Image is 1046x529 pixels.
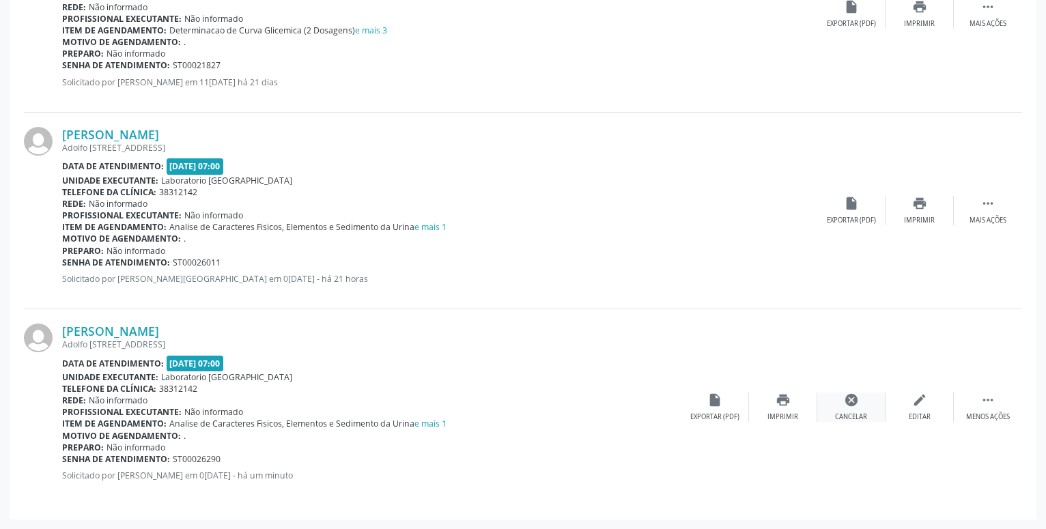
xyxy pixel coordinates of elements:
div: Menos ações [966,412,1010,422]
p: Solicitado por [PERSON_NAME][GEOGRAPHIC_DATA] em 0[DATE] - há 21 horas [62,273,817,285]
div: Mais ações [970,19,1006,29]
b: Rede: [62,1,86,13]
span: ST00026290 [173,453,221,465]
span: Não informado [89,1,147,13]
i:  [980,392,995,408]
span: Laboratorio [GEOGRAPHIC_DATA] [161,175,292,186]
div: Exportar (PDF) [827,19,876,29]
b: Telefone da clínica: [62,186,156,198]
span: ST00026011 [173,257,221,268]
div: Imprimir [767,412,798,422]
div: Imprimir [904,19,935,29]
div: Adolfo [STREET_ADDRESS] [62,142,817,154]
div: Adolfo [STREET_ADDRESS] [62,339,681,350]
div: Editar [909,412,931,422]
b: Rede: [62,198,86,210]
span: Não informado [184,210,243,221]
i: print [776,392,791,408]
p: Solicitado por [PERSON_NAME] em 0[DATE] - há um minuto [62,470,681,481]
span: Não informado [89,198,147,210]
span: Determinacao de Curva Glicemica (2 Dosagens) [169,25,387,36]
b: Profissional executante: [62,210,182,221]
b: Senha de atendimento: [62,257,170,268]
b: Senha de atendimento: [62,453,170,465]
b: Motivo de agendamento: [62,233,181,244]
div: Cancelar [835,412,867,422]
span: ST00021827 [173,59,221,71]
b: Profissional executante: [62,406,182,418]
b: Preparo: [62,442,104,453]
b: Senha de atendimento: [62,59,170,71]
span: Não informado [107,245,165,257]
b: Rede: [62,395,86,406]
span: . [184,233,186,244]
span: Não informado [107,48,165,59]
b: Data de atendimento: [62,358,164,369]
div: Imprimir [904,216,935,225]
i: insert_drive_file [844,196,859,211]
span: Analise de Caracteres Fisicos, Elementos e Sedimento da Urina [169,221,447,233]
b: Unidade executante: [62,175,158,186]
b: Item de agendamento: [62,25,167,36]
a: [PERSON_NAME] [62,127,159,142]
span: Não informado [184,13,243,25]
div: Exportar (PDF) [827,216,876,225]
span: Não informado [184,406,243,418]
p: Solicitado por [PERSON_NAME] em 11[DATE] há 21 dias [62,76,817,88]
span: Não informado [89,395,147,406]
i: insert_drive_file [707,392,722,408]
b: Motivo de agendamento: [62,36,181,48]
span: Analise de Caracteres Fisicos, Elementos e Sedimento da Urina [169,418,447,429]
b: Item de agendamento: [62,418,167,429]
b: Item de agendamento: [62,221,167,233]
img: img [24,127,53,156]
span: . [184,36,186,48]
b: Unidade executante: [62,371,158,383]
span: [DATE] 07:00 [167,356,224,371]
b: Data de atendimento: [62,160,164,172]
a: e mais 1 [414,221,447,233]
b: Telefone da clínica: [62,383,156,395]
a: [PERSON_NAME] [62,324,159,339]
b: Preparo: [62,48,104,59]
a: e mais 1 [414,418,447,429]
span: 38312142 [159,383,197,395]
b: Motivo de agendamento: [62,430,181,442]
a: e mais 3 [355,25,387,36]
i:  [980,196,995,211]
i: edit [912,392,927,408]
span: 38312142 [159,186,197,198]
img: img [24,324,53,352]
b: Preparo: [62,245,104,257]
div: Mais ações [970,216,1006,225]
span: [DATE] 07:00 [167,158,224,174]
span: Não informado [107,442,165,453]
div: Exportar (PDF) [690,412,739,422]
b: Profissional executante: [62,13,182,25]
i: cancel [844,392,859,408]
i: print [912,196,927,211]
span: . [184,430,186,442]
span: Laboratorio [GEOGRAPHIC_DATA] [161,371,292,383]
